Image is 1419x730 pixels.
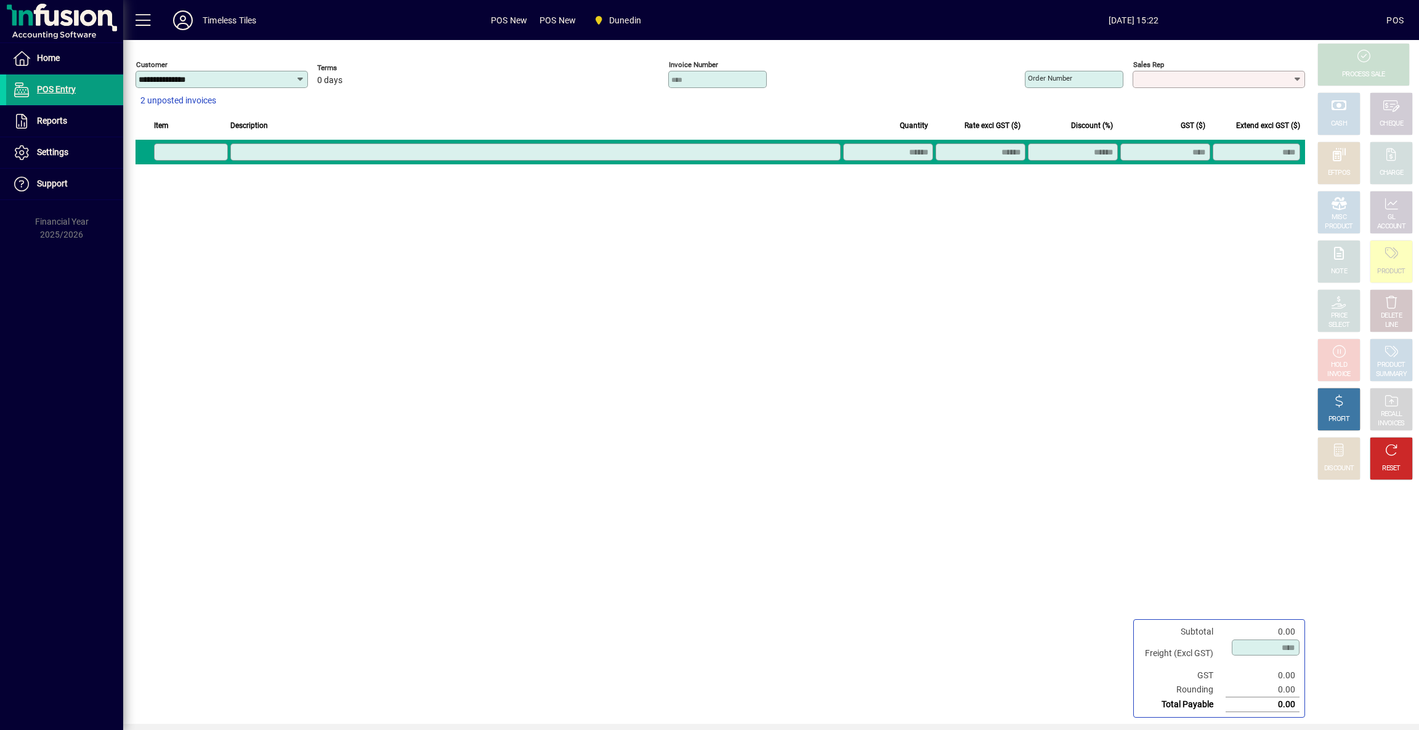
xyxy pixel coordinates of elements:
[881,10,1387,30] span: [DATE] 15:22
[37,116,67,126] span: Reports
[1377,222,1405,231] div: ACCOUNT
[317,64,391,72] span: Terms
[609,10,641,30] span: Dunedin
[1332,213,1346,222] div: MISC
[1226,625,1300,639] td: 0.00
[1377,361,1405,370] div: PRODUCT
[588,9,646,31] span: Dunedin
[317,76,342,86] span: 0 days
[1226,668,1300,683] td: 0.00
[6,43,123,74] a: Home
[1331,267,1347,276] div: NOTE
[1324,464,1354,473] div: DISCOUNT
[1388,213,1396,222] div: GL
[1378,419,1404,428] div: INVOICES
[6,106,123,137] a: Reports
[37,147,68,157] span: Settings
[140,94,216,107] span: 2 unposted invoices
[154,119,169,132] span: Item
[540,10,576,30] span: POS New
[1226,697,1300,712] td: 0.00
[1386,10,1404,30] div: POS
[1181,119,1205,132] span: GST ($)
[1342,70,1385,79] div: PROCESS SALE
[1328,321,1350,330] div: SELECT
[37,178,68,188] span: Support
[1071,119,1113,132] span: Discount (%)
[900,119,928,132] span: Quantity
[669,60,718,69] mat-label: Invoice number
[1139,668,1226,683] td: GST
[1328,415,1349,424] div: PROFIT
[1381,410,1402,419] div: RECALL
[163,9,203,31] button: Profile
[1139,625,1226,639] td: Subtotal
[1376,370,1407,379] div: SUMMARY
[1236,119,1300,132] span: Extend excl GST ($)
[1328,169,1351,178] div: EFTPOS
[1327,370,1350,379] div: INVOICE
[203,10,256,30] div: Timeless Tiles
[1331,311,1348,321] div: PRICE
[1139,683,1226,697] td: Rounding
[230,119,268,132] span: Description
[135,90,221,112] button: 2 unposted invoices
[1380,169,1404,178] div: CHARGE
[1381,311,1402,321] div: DELETE
[1139,639,1226,668] td: Freight (Excl GST)
[1028,74,1072,82] mat-label: Order number
[1382,464,1401,473] div: RESET
[1139,697,1226,712] td: Total Payable
[1325,222,1352,231] div: PRODUCT
[491,10,527,30] span: POS New
[1331,361,1347,370] div: HOLD
[37,84,76,94] span: POS Entry
[1380,119,1403,129] div: CHEQUE
[964,119,1021,132] span: Rate excl GST ($)
[6,169,123,199] a: Support
[1133,60,1164,69] mat-label: Sales rep
[1377,267,1405,276] div: PRODUCT
[1331,119,1347,129] div: CASH
[1226,683,1300,697] td: 0.00
[6,137,123,168] a: Settings
[37,53,60,63] span: Home
[136,60,168,69] mat-label: Customer
[1385,321,1397,330] div: LINE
